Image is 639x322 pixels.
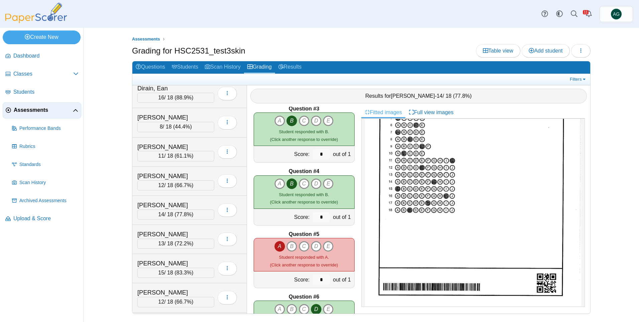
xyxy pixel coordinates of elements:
[323,178,334,189] i: E
[19,197,79,204] span: Archived Assessments
[176,241,191,246] span: 72.2%
[3,102,81,118] a: Assessments
[250,89,587,103] div: Results for - / 18 ( )
[13,52,79,60] span: Dashboard
[270,192,338,205] small: (Click another response to override)
[160,124,163,130] span: 8
[3,3,70,23] img: PaperScorer
[158,212,164,217] span: 14
[176,182,191,188] span: 66.7%
[137,239,214,249] div: / 18 ( )
[455,93,470,99] span: 77.8%
[137,122,214,132] div: / 18 ( )
[361,107,405,118] a: Fitted images
[270,129,338,142] small: (Click another response to override)
[311,115,322,126] i: D
[522,44,569,58] a: Add student
[391,93,435,99] span: [PERSON_NAME]
[274,178,285,189] i: A
[3,84,81,100] a: Students
[299,241,309,252] i: C
[137,201,204,210] div: [PERSON_NAME]
[275,61,305,74] a: Results
[9,175,81,191] a: Scan History
[9,157,81,173] a: Standards
[168,61,202,74] a: Students
[323,304,334,315] i: E
[158,182,164,188] span: 12
[254,146,311,162] div: Score:
[137,93,214,103] div: / 18 ( )
[611,9,622,19] span: Asena Goren
[289,105,319,112] b: Question #3
[286,304,297,315] i: B
[137,297,214,307] div: / 18 ( )
[176,212,191,217] span: 77.8%
[137,143,204,151] div: [PERSON_NAME]
[158,241,164,246] span: 13
[274,304,285,315] i: A
[613,12,620,16] span: Asena Goren
[137,210,214,220] div: / 18 ( )
[286,115,297,126] i: B
[9,120,81,137] a: Performance Bands
[13,88,79,96] span: Students
[19,161,79,168] span: Standards
[137,172,204,180] div: [PERSON_NAME]
[132,36,160,42] span: Assessments
[132,61,168,74] a: Questions
[311,304,322,315] i: D
[3,211,81,227] a: Upload & Score
[3,18,70,24] a: PaperScorer
[331,271,354,288] div: out of 1
[405,107,457,118] a: Full view images
[137,151,214,161] div: / 18 ( )
[137,180,214,190] div: / 18 ( )
[582,7,596,21] a: Alerts
[299,304,309,315] i: C
[19,179,79,186] span: Scan History
[270,255,338,267] small: (Click another response to override)
[3,30,81,44] a: Create New
[274,115,285,126] i: A
[323,115,334,126] i: E
[19,143,79,150] span: Rubrics
[3,48,81,64] a: Dashboard
[476,44,520,58] a: Table view
[137,230,204,239] div: [PERSON_NAME]
[137,84,204,93] div: Dirain, Ean
[244,61,275,74] a: Grading
[13,215,79,222] span: Upload & Score
[279,255,329,260] span: Student responded with A.
[568,76,589,83] a: Filters
[299,178,309,189] i: C
[483,48,513,54] span: Table view
[130,35,162,44] a: Assessments
[286,178,297,189] i: B
[286,241,297,252] i: B
[137,288,204,297] div: [PERSON_NAME]
[202,61,244,74] a: Scan History
[13,70,73,78] span: Classes
[158,95,164,100] span: 16
[132,45,245,57] h1: Grading for HSC2531_test3skin
[436,93,442,99] span: 14
[311,178,322,189] i: D
[176,299,191,305] span: 66.7%
[279,192,329,197] span: Student responded with B.
[289,293,319,301] b: Question #6
[158,153,164,159] span: 11
[9,193,81,209] a: Archived Assessments
[529,48,562,54] span: Add student
[299,115,309,126] i: C
[175,124,190,130] span: 44.4%
[274,241,285,252] i: A
[289,231,319,238] b: Question #5
[176,270,191,275] span: 83.3%
[311,241,322,252] i: D
[279,129,329,134] span: Student responded with B.
[137,259,204,268] div: [PERSON_NAME]
[365,27,581,308] img: 3186257_OCTOBER_6_2025T14_25_25_581000000.jpeg
[158,270,164,275] span: 15
[323,241,334,252] i: E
